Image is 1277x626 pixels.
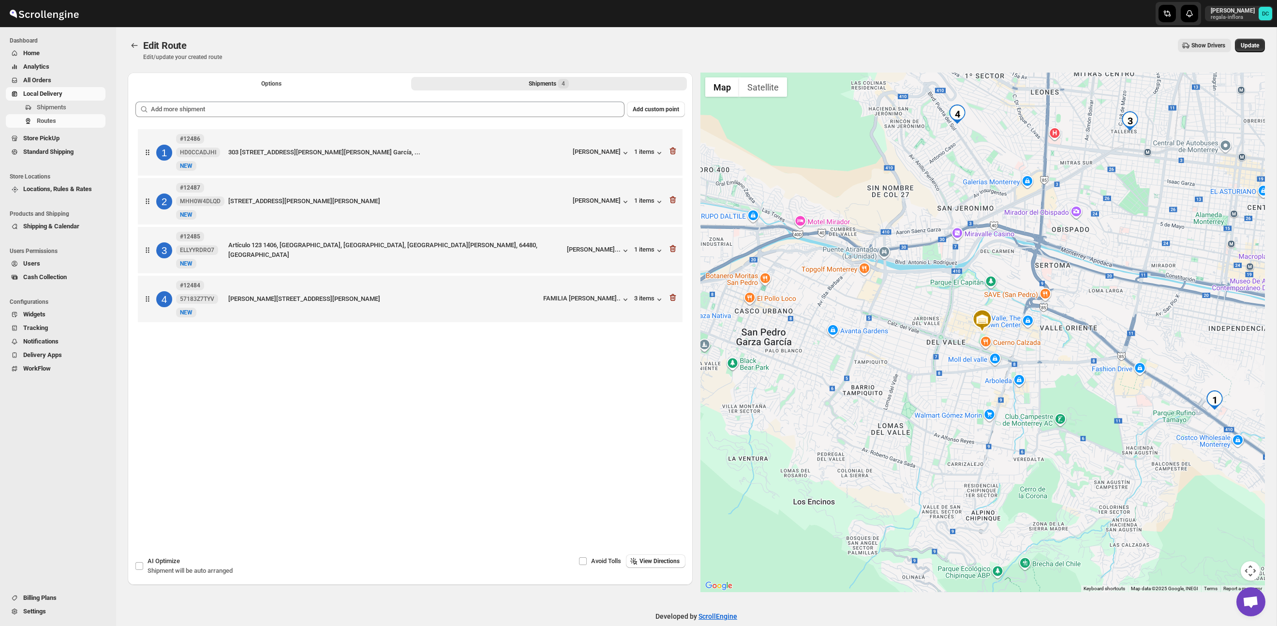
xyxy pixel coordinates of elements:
button: Notifications [6,335,105,348]
span: HD0CCADJHI [180,149,216,156]
b: #12485 [180,233,200,240]
p: Developed by [655,611,737,621]
span: NEW [180,163,193,169]
button: Add custom point [627,102,685,117]
span: Widgets [23,311,45,318]
p: Edit/update your created route [143,53,222,61]
span: Locations, Rules & Rates [23,185,92,193]
span: Settings [23,608,46,615]
span: ELLYYRDRO7 [180,246,214,254]
input: Add more shipment [151,102,624,117]
div: 4 [156,291,172,307]
button: 1 items [634,246,664,255]
button: WorkFlow [6,362,105,375]
span: Users [23,260,40,267]
span: Edit Route [143,40,187,51]
div: 1 [156,145,172,161]
button: FAMILIA [PERSON_NAME].. [543,295,630,304]
span: 4 [562,80,565,88]
button: [PERSON_NAME] [573,197,630,207]
span: MHH0W4DLQD [180,197,221,205]
button: Keyboard shortcuts [1084,585,1125,592]
span: 57183Z7TYV [180,295,214,303]
a: Open this area in Google Maps (opens a new window) [703,580,735,592]
button: Users [6,257,105,270]
button: [PERSON_NAME]... [567,246,630,255]
span: Show Drivers [1191,42,1225,49]
button: Map camera controls [1241,561,1260,581]
button: Delivery Apps [6,348,105,362]
button: Tracking [6,321,105,335]
button: Show street map [705,77,739,97]
button: Selected Shipments [411,77,687,90]
span: Shipping & Calendar [23,223,79,230]
div: [PERSON_NAME]... [567,246,621,253]
span: Home [23,49,40,57]
button: Routes [6,114,105,128]
a: Terms (opens in new tab) [1204,586,1218,591]
p: regala-inflora [1211,15,1255,20]
span: All Orders [23,76,51,84]
div: 4#1248457183Z7TYVNewNEW[PERSON_NAME][STREET_ADDRESS][PERSON_NAME]FAMILIA [PERSON_NAME]..3 items [138,276,683,322]
button: All Orders [6,74,105,87]
span: Delivery Apps [23,351,62,358]
div: Artículo 123 1406, [GEOGRAPHIC_DATA], [GEOGRAPHIC_DATA], [GEOGRAPHIC_DATA][PERSON_NAME], 64480, [... [228,240,563,260]
span: DAVID CORONADO [1259,7,1272,20]
button: View Directions [626,554,685,568]
button: Locations, Rules & Rates [6,182,105,196]
span: Avoid Tolls [591,557,621,565]
span: Options [261,80,282,88]
span: NEW [180,260,193,267]
span: Tracking [23,324,48,331]
button: Analytics [6,60,105,74]
span: Billing Plans [23,594,57,601]
span: Add custom point [633,105,679,113]
span: Store PickUp [23,134,59,142]
button: 1 items [634,197,664,207]
div: Open chat [1236,587,1265,616]
span: Dashboard [10,37,109,45]
button: Shipments [6,101,105,114]
button: 3 items [634,295,664,304]
button: Home [6,46,105,60]
a: ScrollEngine [698,612,737,620]
button: Show satellite imagery [739,77,787,97]
span: View Directions [639,557,680,565]
button: Update [1235,39,1265,52]
img: Google [703,580,735,592]
div: [STREET_ADDRESS][PERSON_NAME][PERSON_NAME] [228,196,569,206]
span: NEW [180,309,193,316]
div: FAMILIA [PERSON_NAME].. [543,295,621,302]
span: Local Delivery [23,90,62,97]
span: Analytics [23,63,49,70]
div: 3#12485ELLYYRDRO7NewNEWArtículo 123 1406, [GEOGRAPHIC_DATA], [GEOGRAPHIC_DATA], [GEOGRAPHIC_DATA]... [138,227,683,273]
b: #12487 [180,184,200,191]
span: Routes [37,117,56,124]
div: 3 [156,242,172,258]
div: 303 [STREET_ADDRESS][PERSON_NAME][PERSON_NAME] García, ... [228,148,569,157]
b: #12484 [180,282,200,289]
span: Map data ©2025 Google, INEGI [1131,586,1198,591]
span: Users Permissions [10,247,109,255]
p: [PERSON_NAME] [1211,7,1255,15]
text: DC [1262,11,1269,17]
button: Routes [128,39,141,52]
span: NEW [180,211,193,218]
button: 1 items [634,148,664,158]
div: 2 [156,194,172,209]
div: Shipments [529,79,569,89]
button: Show Drivers [1178,39,1231,52]
button: [PERSON_NAME] [573,148,630,158]
button: Settings [6,605,105,618]
span: Configurations [10,298,109,306]
div: 2#12487MHH0W4DLQDNewNEW[STREET_ADDRESS][PERSON_NAME][PERSON_NAME][PERSON_NAME]1 items [138,178,683,224]
button: User menu [1205,6,1273,21]
span: Standard Shipping [23,148,74,155]
button: Shipping & Calendar [6,220,105,233]
b: #12486 [180,135,200,142]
